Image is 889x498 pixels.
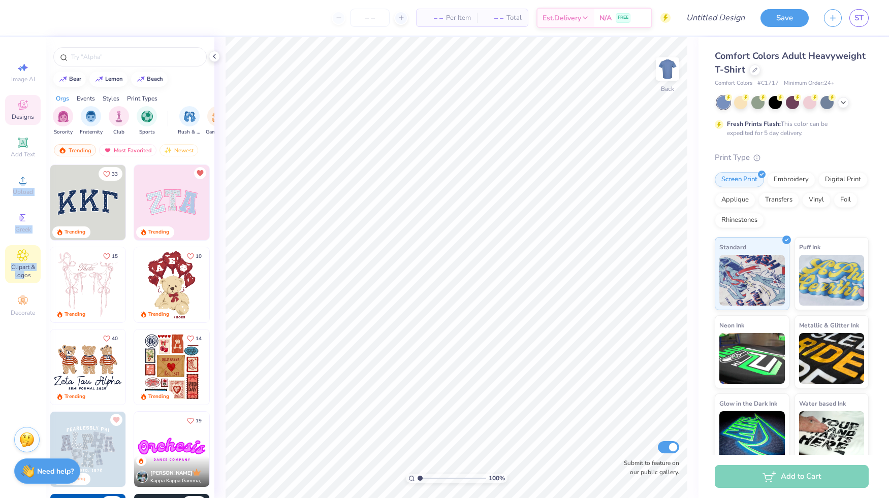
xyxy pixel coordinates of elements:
[715,192,755,208] div: Applique
[147,76,163,82] div: beach
[206,128,229,136] span: Game Day
[196,418,202,423] span: 19
[719,320,744,330] span: Neon Ink
[11,75,35,83] span: Image AI
[113,111,124,122] img: Club Image
[543,13,581,23] span: Est. Delivery
[715,152,869,163] div: Print Type
[715,172,764,187] div: Screen Print
[834,192,858,208] div: Foil
[99,167,122,181] button: Like
[134,165,209,240] img: 9980f5e8-e6a1-4b4a-8839-2b0e9349023c
[131,72,168,87] button: beach
[148,228,169,236] div: Trending
[715,50,866,76] span: Comfort Colors Adult Heavyweight T-Shirt
[182,249,206,263] button: Like
[127,94,157,103] div: Print Types
[715,79,752,88] span: Comfort Colors
[758,192,799,208] div: Transfers
[54,128,73,136] span: Sorority
[134,247,209,322] img: 587403a7-0594-4a7f-b2bd-0ca67a3ff8dd
[350,9,390,27] input: – –
[854,12,864,24] span: ST
[58,147,67,154] img: trending.gif
[799,255,865,306] img: Puff Ink
[104,147,112,154] img: most_fav.gif
[483,13,503,23] span: – –
[95,76,103,82] img: trend_line.gif
[767,172,815,187] div: Embroidery
[599,13,612,23] span: N/A
[70,52,200,62] input: Try "Alpha"
[194,167,206,179] button: Unlike
[137,106,157,136] div: filter for Sports
[12,113,34,121] span: Designs
[178,106,201,136] button: filter button
[196,254,202,259] span: 10
[77,94,95,103] div: Events
[182,331,206,345] button: Like
[148,393,169,401] div: Trending
[206,106,229,136] button: filter button
[657,59,678,79] img: Back
[164,147,172,154] img: Newest.gif
[11,150,35,158] span: Add Text
[11,309,35,317] span: Decorate
[618,458,679,477] label: Submit to feature on our public gallery.
[719,255,785,306] img: Standard
[50,412,125,487] img: 5a4b4175-9e88-49c8-8a23-26d96782ddc6
[209,247,284,322] img: e74243e0-e378-47aa-a400-bc6bcb25063a
[178,106,201,136] div: filter for Rush & Bid
[105,76,123,82] div: lemon
[103,94,119,103] div: Styles
[113,128,124,136] span: Club
[182,414,206,427] button: Like
[125,412,201,487] img: a3f22b06-4ee5-423c-930f-667ff9442f68
[760,9,809,27] button: Save
[5,263,41,279] span: Clipart & logos
[50,247,125,322] img: 83dda5b0-2158-48ca-832c-f6b4ef4c4536
[193,468,201,476] img: topCreatorCrown.gif
[134,412,209,487] img: e5c25cba-9be7-456f-8dc7-97e2284da968
[136,471,148,483] img: Avatar
[799,398,846,409] span: Water based Ink
[209,329,284,405] img: b0e5e834-c177-467b-9309-b33acdc40f03
[59,76,67,82] img: trend_line.gif
[802,192,831,208] div: Vinyl
[206,106,229,136] div: filter for Game Day
[57,111,69,122] img: Sorority Image
[727,119,852,138] div: This color can be expedited for 5 day delivery.
[150,470,193,477] span: [PERSON_NAME]
[178,128,201,136] span: Rush & Bid
[13,188,33,196] span: Upload
[15,225,31,234] span: Greek
[506,13,522,23] span: Total
[109,106,129,136] div: filter for Club
[54,144,96,156] div: Trending
[661,84,674,93] div: Back
[125,165,201,240] img: edfb13fc-0e43-44eb-bea2-bf7fc0dd67f9
[112,254,118,259] span: 15
[137,106,157,136] button: filter button
[99,249,122,263] button: Like
[196,336,202,341] span: 14
[446,13,471,23] span: Per Item
[125,247,201,322] img: d12a98c7-f0f7-4345-bf3a-b9f1b718b86e
[184,111,196,122] img: Rush & Bid Image
[99,144,156,156] div: Most Favorited
[134,329,209,405] img: 6de2c09e-6ade-4b04-8ea6-6dac27e4729e
[799,411,865,462] img: Water based Ink
[139,128,155,136] span: Sports
[85,111,97,122] img: Fraternity Image
[678,8,753,28] input: Untitled Design
[757,79,779,88] span: # C1717
[56,94,69,103] div: Orgs
[715,213,764,228] div: Rhinestones
[784,79,835,88] span: Minimum Order: 24 +
[719,398,777,409] span: Glow in the Dark Ink
[212,111,224,122] img: Game Day Image
[849,9,869,27] a: ST
[80,106,103,136] button: filter button
[489,474,505,483] span: 100 %
[618,14,628,21] span: FREE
